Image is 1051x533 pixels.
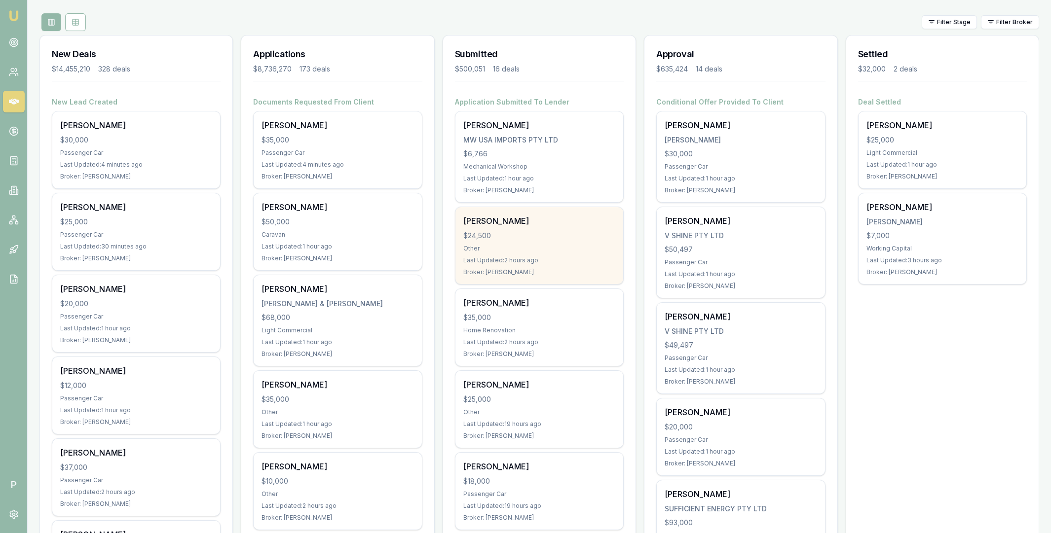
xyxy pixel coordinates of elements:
div: Passenger Car [60,313,212,320]
div: [PERSON_NAME] [665,119,817,131]
div: Passenger Car [665,354,817,362]
div: [PERSON_NAME] [665,135,817,145]
div: Passenger Car [60,394,212,402]
div: Broker: [PERSON_NAME] [262,514,413,522]
span: P [3,474,25,496]
div: [PERSON_NAME] [262,379,413,391]
div: Last Updated: 2 hours ago [262,502,413,510]
div: [PERSON_NAME] [262,461,413,472]
div: Last Updated: 2 hours ago [60,488,212,496]
div: [PERSON_NAME] [60,447,212,459]
div: Broker: [PERSON_NAME] [60,336,212,344]
button: Filter Broker [981,15,1039,29]
div: Broker: [PERSON_NAME] [665,186,817,194]
div: [PERSON_NAME] [60,283,212,295]
div: Broker: [PERSON_NAME] [262,350,413,358]
div: $25,000 [866,135,1018,145]
span: Filter Broker [996,18,1033,26]
div: Broker: [PERSON_NAME] [262,432,413,440]
div: MW USA IMPORTS PTY LTD [463,135,615,145]
h4: Deal Settled [858,97,1027,107]
div: [PERSON_NAME] [262,201,413,213]
div: Passenger Car [262,149,413,157]
div: Broker: [PERSON_NAME] [866,268,1018,276]
div: [PERSON_NAME] [60,119,212,131]
div: $24,500 [463,231,615,241]
div: Passenger Car [665,436,817,444]
div: Passenger Car [463,490,615,498]
div: Broker: [PERSON_NAME] [665,378,817,386]
div: Broker: [PERSON_NAME] [463,268,615,276]
div: [PERSON_NAME] [463,297,615,309]
div: $93,000 [665,518,817,528]
div: [PERSON_NAME] [866,119,1018,131]
h3: New Deals [52,47,221,61]
div: V SHINE PTY LTD [665,231,817,241]
div: 328 deals [98,64,130,74]
div: $20,000 [665,422,817,432]
div: $25,000 [463,394,615,404]
h4: Application Submitted To Lender [455,97,624,107]
div: $30,000 [665,149,817,159]
div: V SHINE PTY LTD [665,326,817,336]
div: Passenger Car [60,476,212,484]
div: Other [262,408,413,416]
div: Last Updated: 1 hour ago [665,366,817,374]
div: $14,455,210 [52,64,90,74]
div: [PERSON_NAME] [60,365,212,377]
div: Broker: [PERSON_NAME] [665,460,817,467]
div: [PERSON_NAME] [463,379,615,391]
div: $18,000 [463,476,615,486]
div: Passenger Car [60,149,212,157]
div: Broker: [PERSON_NAME] [866,173,1018,180]
div: 2 deals [894,64,917,74]
div: Last Updated: 4 minutes ago [262,161,413,169]
div: 173 deals [300,64,330,74]
div: Caravan [262,231,413,239]
div: $50,000 [262,217,413,227]
div: Last Updated: 4 minutes ago [60,161,212,169]
img: emu-icon-u.png [8,10,20,22]
div: [PERSON_NAME] [463,461,615,472]
span: Filter Stage [937,18,971,26]
div: Last Updated: 30 minutes ago [60,243,212,250]
div: Last Updated: 1 hour ago [665,270,817,278]
div: [PERSON_NAME] [665,406,817,418]
h4: Documents Requested From Client [253,97,422,107]
div: $50,497 [665,245,817,254]
div: Last Updated: 2 hours ago [463,338,615,346]
div: $35,000 [463,313,615,322]
div: Broker: [PERSON_NAME] [60,173,212,180]
button: Filter Stage [922,15,977,29]
div: [PERSON_NAME] [665,311,817,322]
div: $35,000 [262,135,413,145]
div: Other [463,245,615,252]
div: Last Updated: 1 hour ago [463,175,615,182]
h4: Conditional Offer Provided To Client [656,97,825,107]
div: $37,000 [60,462,212,472]
div: Working Capital [866,245,1018,252]
div: $7,000 [866,231,1018,241]
h3: Settled [858,47,1027,61]
div: 14 deals [696,64,722,74]
div: $12,000 [60,381,212,391]
div: Broker: [PERSON_NAME] [60,254,212,262]
div: Last Updated: 1 hour ago [262,243,413,250]
div: $35,000 [262,394,413,404]
div: [PERSON_NAME] & [PERSON_NAME] [262,299,413,309]
div: Passenger Car [60,231,212,239]
div: Last Updated: 19 hours ago [463,502,615,510]
div: [PERSON_NAME] [463,119,615,131]
div: Last Updated: 19 hours ago [463,420,615,428]
div: Broker: [PERSON_NAME] [262,173,413,180]
div: $30,000 [60,135,212,145]
h3: Approval [656,47,825,61]
div: Broker: [PERSON_NAME] [463,514,615,522]
div: $635,424 [656,64,688,74]
div: Other [262,490,413,498]
div: $6,766 [463,149,615,159]
h4: New Lead Created [52,97,221,107]
div: $32,000 [858,64,886,74]
div: $8,736,270 [253,64,292,74]
div: Broker: [PERSON_NAME] [463,432,615,440]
